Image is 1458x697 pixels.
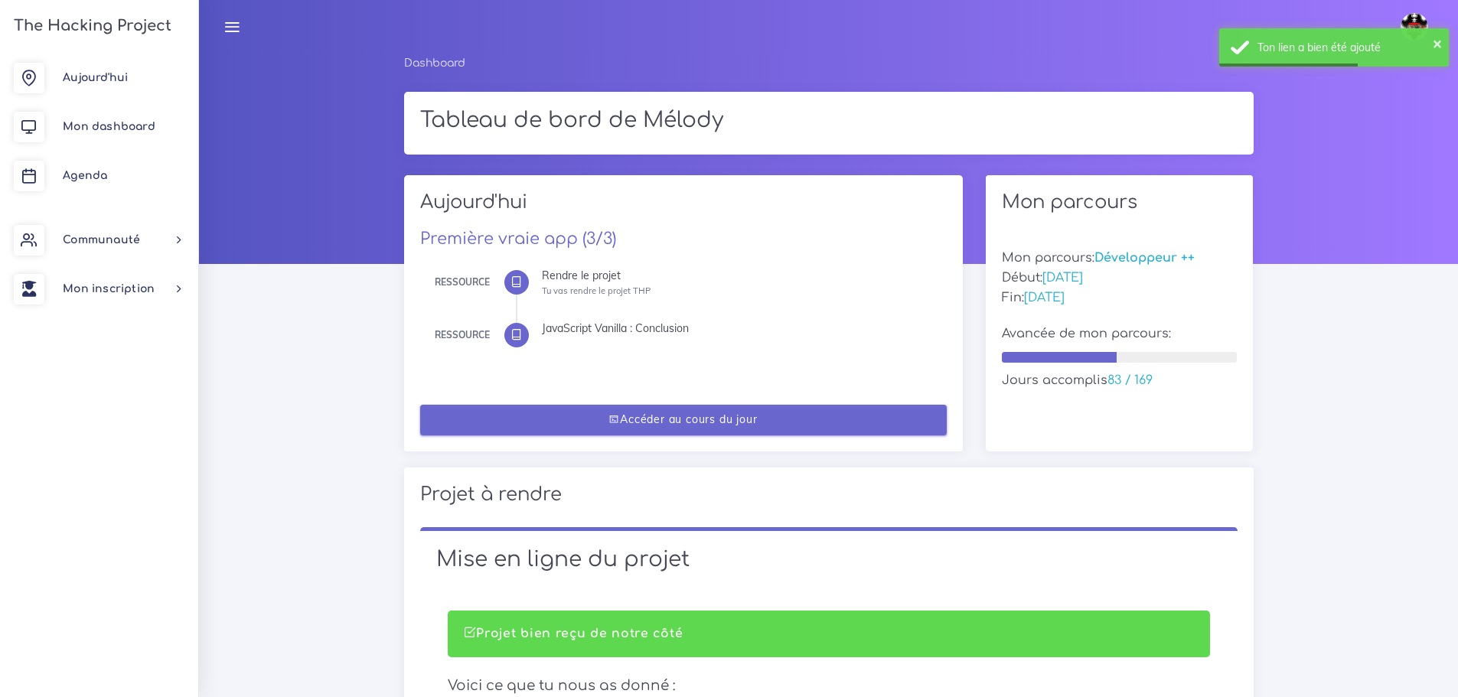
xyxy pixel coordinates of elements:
[1002,251,1238,265] h5: Mon parcours:
[63,283,155,295] span: Mon inscription
[436,547,1222,573] h1: Mise en ligne du projet
[1401,13,1428,41] img: avatar
[420,191,947,224] h2: Aujourd'hui
[404,57,465,69] a: Dashboard
[63,170,107,181] span: Agenda
[542,270,935,281] div: Rendre le projet
[420,484,1238,506] h2: Projet à rendre
[420,108,1238,134] h1: Tableau de bord de Mélody
[1094,251,1195,265] span: Développeur ++
[542,285,651,296] small: Tu vas rendre le projet THP
[464,627,1194,641] h4: Projet bien reçu de notre côté
[63,72,128,83] span: Aujourd'hui
[420,405,947,436] a: Accéder au cours du jour
[420,230,616,248] a: Première vraie app (3/3)
[1002,327,1238,341] h5: Avancée de mon parcours:
[1002,191,1238,213] h2: Mon parcours
[63,234,140,246] span: Communauté
[435,327,490,344] div: Ressource
[1257,40,1437,55] div: Ton lien a bien été ajouté
[1002,373,1238,388] h5: Jours accomplis
[63,121,155,132] span: Mon dashboard
[542,323,935,334] div: JavaScript Vanilla : Conclusion
[9,18,171,34] h3: The Hacking Project
[1002,291,1238,305] h5: Fin:
[448,677,1210,694] h4: Voici ce que tu nous as donné :
[435,274,490,291] div: Ressource
[1024,291,1065,305] span: [DATE]
[1433,35,1442,50] button: ×
[1042,271,1083,285] span: [DATE]
[1107,373,1153,387] span: 83 / 169
[1002,271,1238,285] h5: Début:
